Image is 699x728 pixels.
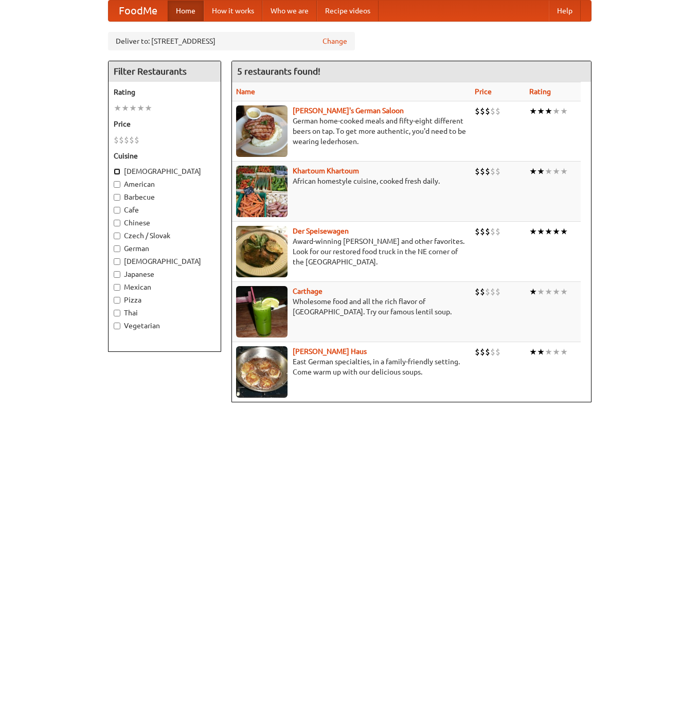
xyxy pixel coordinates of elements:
[475,286,480,297] li: $
[114,230,216,241] label: Czech / Slovak
[490,105,495,117] li: $
[560,105,568,117] li: ★
[114,179,216,189] label: American
[236,105,288,157] img: esthers.jpg
[114,310,120,316] input: Thai
[114,323,120,329] input: Vegetarian
[114,192,216,202] label: Barbecue
[560,166,568,177] li: ★
[236,116,467,147] p: German home-cooked meals and fifty-eight different beers on tap. To get more authentic, you'd nee...
[109,1,168,21] a: FoodMe
[137,102,145,114] li: ★
[168,1,204,21] a: Home
[545,166,552,177] li: ★
[529,226,537,237] li: ★
[236,166,288,217] img: khartoum.jpg
[537,105,545,117] li: ★
[114,166,216,176] label: [DEMOGRAPHIC_DATA]
[236,176,467,186] p: African homestyle cuisine, cooked fresh daily.
[114,295,216,305] label: Pizza
[114,151,216,161] h5: Cuisine
[560,226,568,237] li: ★
[114,207,120,214] input: Cafe
[485,346,490,358] li: $
[480,226,485,237] li: $
[529,286,537,297] li: ★
[545,105,552,117] li: ★
[475,105,480,117] li: $
[129,134,134,146] li: $
[114,218,216,228] label: Chinese
[475,87,492,96] a: Price
[537,226,545,237] li: ★
[114,220,120,226] input: Chinese
[114,321,216,331] label: Vegetarian
[490,346,495,358] li: $
[293,287,322,295] a: Carthage
[495,346,500,358] li: $
[114,87,216,97] h5: Rating
[529,105,537,117] li: ★
[485,105,490,117] li: $
[108,32,355,50] div: Deliver to: [STREET_ADDRESS]
[262,1,317,21] a: Who we are
[552,286,560,297] li: ★
[114,205,216,215] label: Cafe
[322,36,347,46] a: Change
[114,243,216,254] label: German
[529,87,551,96] a: Rating
[495,286,500,297] li: $
[114,282,216,292] label: Mexican
[552,166,560,177] li: ★
[545,346,552,358] li: ★
[114,269,216,279] label: Japanese
[109,61,221,82] h4: Filter Restaurants
[236,296,467,317] p: Wholesome food and all the rich flavor of [GEOGRAPHIC_DATA]. Try our famous lentil soup.
[480,105,485,117] li: $
[121,102,129,114] li: ★
[490,226,495,237] li: $
[293,347,367,356] a: [PERSON_NAME] Haus
[560,346,568,358] li: ★
[114,233,120,239] input: Czech / Slovak
[114,119,216,129] h5: Price
[552,346,560,358] li: ★
[485,286,490,297] li: $
[529,166,537,177] li: ★
[552,105,560,117] li: ★
[129,102,137,114] li: ★
[480,286,485,297] li: $
[114,258,120,265] input: [DEMOGRAPHIC_DATA]
[293,227,349,235] a: Der Speisewagen
[114,284,120,291] input: Mexican
[480,346,485,358] li: $
[529,346,537,358] li: ★
[145,102,152,114] li: ★
[114,102,121,114] li: ★
[545,286,552,297] li: ★
[537,286,545,297] li: ★
[204,1,262,21] a: How it works
[114,256,216,267] label: [DEMOGRAPHIC_DATA]
[480,166,485,177] li: $
[119,134,124,146] li: $
[495,226,500,237] li: $
[475,226,480,237] li: $
[124,134,129,146] li: $
[545,226,552,237] li: ★
[552,226,560,237] li: ★
[236,87,255,96] a: Name
[134,134,139,146] li: $
[495,166,500,177] li: $
[114,308,216,318] label: Thai
[114,194,120,201] input: Barbecue
[293,106,404,115] a: [PERSON_NAME]'s German Saloon
[114,134,119,146] li: $
[317,1,379,21] a: Recipe videos
[475,166,480,177] li: $
[114,181,120,188] input: American
[114,245,120,252] input: German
